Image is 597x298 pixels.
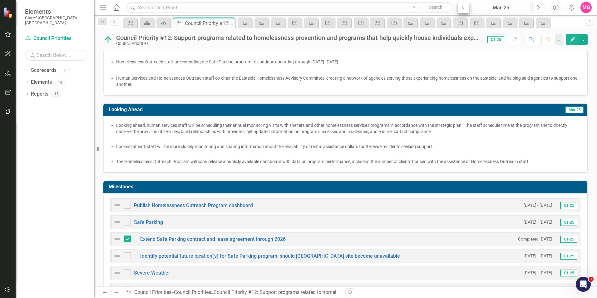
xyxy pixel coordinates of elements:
a: Extend Safe Parking contract and lease agreement through 2026 [140,236,286,242]
img: Not Defined [113,252,121,260]
div: Council Priority #12: Support programs related to homelessness prevention and programs that help ... [214,289,551,295]
a: Elements [31,79,52,86]
a: Identify potential future location(s) for Safe Parking program, should [GEOGRAPHIC_DATA] site bec... [140,253,400,259]
span: 1 [589,277,594,282]
a: Council Priorities [25,35,87,42]
span: Human Services and Homelessness Outreach staff co-chair the Eastside Homelessness Advisory Commit... [116,76,577,87]
div: 4 [60,68,70,73]
input: Search Below... [25,50,87,61]
input: Search ClearPoint... [126,2,453,13]
h3: Looking Ahead [109,107,412,112]
button: Mar-25 [471,2,531,13]
div: Council Priorities [116,41,481,46]
button: Search [420,3,451,12]
span: Looking ahead, human services staff will be scheduling their annual monitoring visits with shelte... [116,123,567,134]
div: Mar-25 [473,4,529,12]
span: Q1-25 [487,36,504,43]
a: Publish Homelessness Outreach Program dashboard [134,202,253,208]
span: Q1-25 [560,270,577,276]
div: 15 [52,92,62,97]
div: Council Priority #12: Support programs related to homelessness prevention and programs that help ... [185,19,234,27]
img: On Track [103,35,113,45]
small: [DATE] - [DATE] [524,253,552,259]
h3: Milestones [109,184,584,190]
span: Homelessness Outreach staff are extending the Safe Parking program to continue operating through ... [116,59,339,64]
button: MG [580,2,592,13]
small: City of [GEOGRAPHIC_DATA], [GEOGRAPHIC_DATA] [25,15,87,26]
small: [DATE] - [DATE] [524,202,552,208]
a: Reports [31,91,48,98]
img: Not Defined [113,201,121,209]
a: Safe Parking [134,219,163,225]
small: [DATE] - [DATE] [524,219,552,225]
a: Council Priorities [134,289,171,295]
img: Not Defined [113,218,121,226]
img: Not Defined [113,269,121,276]
a: Severe Weather [134,270,170,276]
span: Q1-25 [560,236,577,243]
a: Council Priorities [174,289,211,295]
span: Mar-25 [565,107,584,113]
span: Q1-25 [560,253,577,260]
span: Elements [25,8,87,15]
img: ClearPoint Strategy [3,7,14,18]
span: Search [429,5,442,10]
img: Not Defined [113,235,121,243]
div: Council Priority #12: Support programs related to homelessness prevention and programs that help ... [116,34,481,41]
small: [DATE] - [DATE] [524,270,552,276]
a: Scorecards [31,67,57,74]
small: Completed [DATE] [518,236,552,242]
span: Q1-25 [560,219,577,226]
div: » » [125,289,341,296]
img: Not Defined [113,286,121,293]
iframe: Intercom live chat [576,277,591,292]
span: Looking ahead, staff will be more closely monitoring and sharing information about the availabili... [116,144,433,149]
span: The Homelessness Outreach Program will soon release a publicly available dashboard with data on p... [116,159,530,164]
div: 14 [55,80,65,85]
span: Q1-25 [560,202,577,209]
